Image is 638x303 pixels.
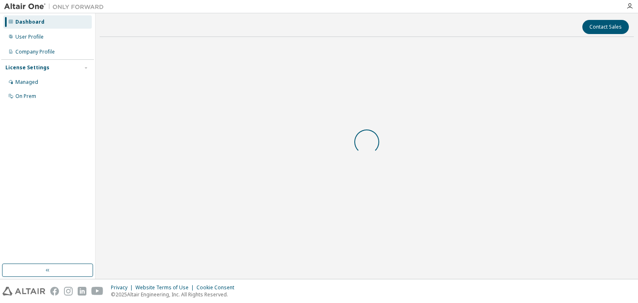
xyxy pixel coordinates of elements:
[196,284,239,291] div: Cookie Consent
[15,49,55,55] div: Company Profile
[78,287,86,296] img: linkedin.svg
[2,287,45,296] img: altair_logo.svg
[582,20,629,34] button: Contact Sales
[64,287,73,296] img: instagram.svg
[111,284,135,291] div: Privacy
[15,34,44,40] div: User Profile
[50,287,59,296] img: facebook.svg
[135,284,196,291] div: Website Terms of Use
[111,291,239,298] p: © 2025 Altair Engineering, Inc. All Rights Reserved.
[91,287,103,296] img: youtube.svg
[15,79,38,86] div: Managed
[15,19,44,25] div: Dashboard
[5,64,49,71] div: License Settings
[4,2,108,11] img: Altair One
[15,93,36,100] div: On Prem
